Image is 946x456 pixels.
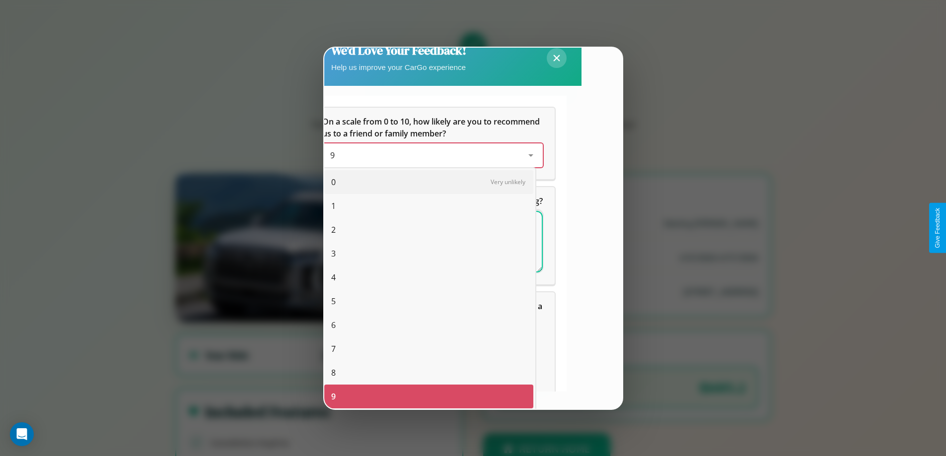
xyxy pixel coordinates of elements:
[322,195,543,206] span: What can we do to make your experience more satisfying?
[324,313,533,337] div: 6
[331,248,336,260] span: 3
[934,208,941,248] div: Give Feedback
[324,289,533,313] div: 5
[324,242,533,265] div: 3
[322,301,544,324] span: Which of the following features do you value the most in a vehicle?
[322,116,542,139] span: On a scale from 0 to 10, how likely are you to recommend us to a friend or family member?
[491,178,525,186] span: Very unlikely
[10,422,34,446] div: Open Intercom Messenger
[330,150,335,161] span: 9
[331,343,336,355] span: 7
[324,265,533,289] div: 4
[324,361,533,385] div: 8
[322,143,543,167] div: On a scale from 0 to 10, how likely are you to recommend us to a friend or family member?
[324,194,533,218] div: 1
[331,42,466,59] h2: We'd Love Your Feedback!
[331,367,336,379] span: 8
[331,200,336,212] span: 1
[331,295,336,307] span: 5
[324,385,533,408] div: 9
[322,116,543,139] h5: On a scale from 0 to 10, how likely are you to recommend us to a friend or family member?
[331,391,336,402] span: 9
[324,218,533,242] div: 2
[324,170,533,194] div: 0
[331,61,466,74] p: Help us improve your CarGo experience
[324,408,533,432] div: 10
[324,337,533,361] div: 7
[331,319,336,331] span: 6
[310,108,555,179] div: On a scale from 0 to 10, how likely are you to recommend us to a friend or family member?
[331,224,336,236] span: 2
[331,176,336,188] span: 0
[331,271,336,283] span: 4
